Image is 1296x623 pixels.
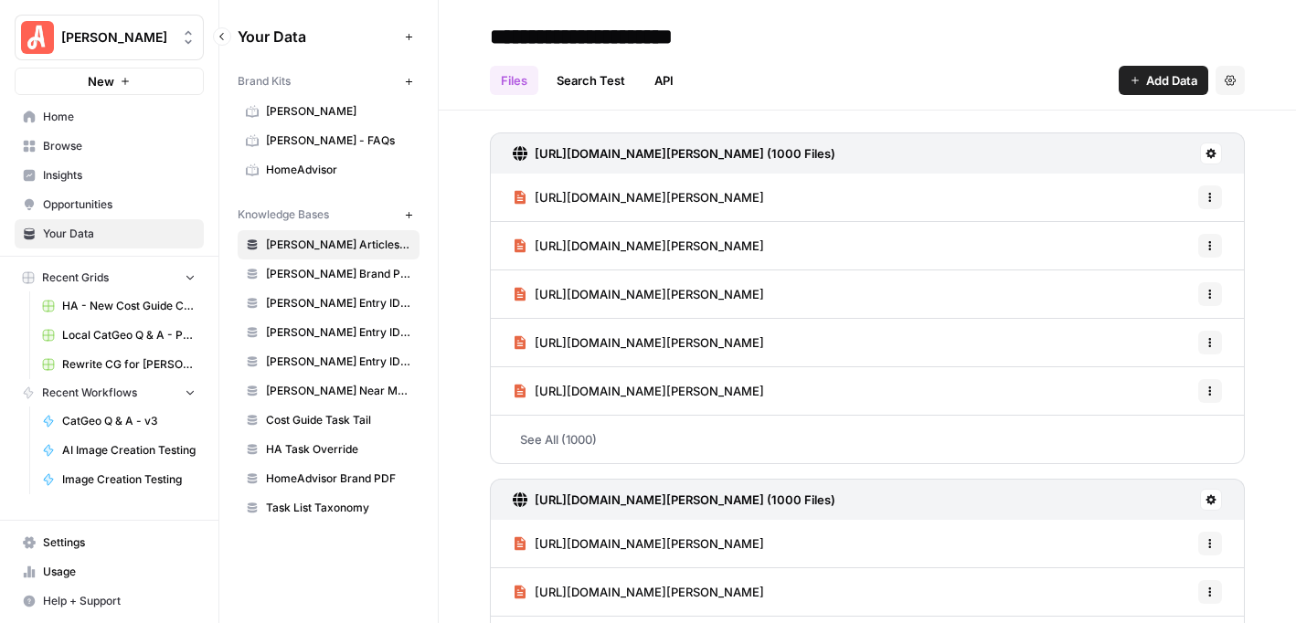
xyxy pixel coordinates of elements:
span: [PERSON_NAME] Near Me Sitemap [266,383,411,399]
a: [URL][DOMAIN_NAME][PERSON_NAME] [513,319,764,366]
span: Settings [43,534,196,551]
span: AI Image Creation Testing [62,442,196,459]
a: [PERSON_NAME] Brand PDF [238,259,420,289]
a: [PERSON_NAME] [238,97,420,126]
a: [URL][DOMAIN_NAME][PERSON_NAME] [513,270,764,318]
a: AI Image Creation Testing [34,436,204,465]
span: [URL][DOMAIN_NAME][PERSON_NAME] [535,188,764,206]
a: Opportunities [15,190,204,219]
a: [URL][DOMAIN_NAME][PERSON_NAME] [513,568,764,616]
span: HA Task Override [266,441,411,458]
span: Cost Guide Task Tail [266,412,411,428]
a: [PERSON_NAME] Entry IDs: Location [238,289,420,318]
a: HomeAdvisor Brand PDF [238,464,420,493]
a: [PERSON_NAME] Entry IDs: Unified Task [238,347,420,376]
span: Usage [43,564,196,580]
a: [PERSON_NAME] Near Me Sitemap [238,376,420,406]
button: Workspace: Angi [15,15,204,60]
a: [PERSON_NAME] - FAQs [238,126,420,155]
span: CatGeo Q & A - v3 [62,413,196,429]
span: HomeAdvisor Brand PDF [266,470,411,487]
a: See All (1000) [490,416,1245,463]
a: HA Task Override [238,435,420,464]
span: Image Creation Testing [62,471,196,488]
img: Angi Logo [21,21,54,54]
a: Insights [15,161,204,190]
span: [PERSON_NAME] Entry IDs: Unified Task [266,354,411,370]
a: [PERSON_NAME] Entry IDs: Questions [238,318,420,347]
a: Browse [15,132,204,161]
button: Add Data [1119,66,1208,95]
span: [PERSON_NAME] Entry IDs: Location [266,295,411,311]
a: HA - New Cost Guide Creation Grid [34,291,204,321]
a: Search Test [546,66,636,95]
span: [PERSON_NAME] [266,103,411,120]
span: [URL][DOMAIN_NAME][PERSON_NAME] [535,333,764,352]
span: [PERSON_NAME] - FAQs [266,132,411,149]
button: New [15,68,204,95]
a: [URL][DOMAIN_NAME][PERSON_NAME] [513,174,764,221]
a: API [643,66,685,95]
h3: [URL][DOMAIN_NAME][PERSON_NAME] (1000 Files) [535,144,835,163]
a: [URL][DOMAIN_NAME][PERSON_NAME] [513,520,764,567]
a: HomeAdvisor [238,155,420,185]
a: Usage [15,557,204,586]
a: CatGeo Q & A - v3 [34,407,204,436]
span: Home [43,109,196,125]
span: Help + Support [43,593,196,609]
span: Opportunities [43,196,196,213]
a: Task List Taxonomy [238,493,420,523]
a: Cost Guide Task Tail [238,406,420,435]
span: Brand Kits [238,73,291,90]
a: [URL][DOMAIN_NAME][PERSON_NAME] (1000 Files) [513,480,835,520]
button: Help + Support [15,586,204,616]
a: Image Creation Testing [34,465,204,494]
span: Knowledge Bases [238,206,329,223]
span: Your Data [238,26,398,48]
span: [PERSON_NAME] [61,28,172,47]
span: Local CatGeo Q & A - Pass/Fail v2 Grid [62,327,196,343]
span: Add Data [1146,71,1197,90]
span: [URL][DOMAIN_NAME][PERSON_NAME] [535,285,764,303]
span: [PERSON_NAME] Brand PDF [266,266,411,282]
a: Settings [15,528,204,557]
a: Files [490,66,538,95]
a: Home [15,102,204,132]
span: HA - New Cost Guide Creation Grid [62,298,196,314]
span: Insights [43,167,196,184]
span: [URL][DOMAIN_NAME][PERSON_NAME] [535,382,764,400]
span: HomeAdvisor [266,162,411,178]
span: Browse [43,138,196,154]
span: New [88,72,114,90]
span: [URL][DOMAIN_NAME][PERSON_NAME] [535,237,764,255]
a: [URL][DOMAIN_NAME][PERSON_NAME] [513,222,764,269]
span: [PERSON_NAME] Entry IDs: Questions [266,324,411,341]
span: [URL][DOMAIN_NAME][PERSON_NAME] [535,534,764,553]
button: Recent Workflows [15,379,204,407]
a: [URL][DOMAIN_NAME][PERSON_NAME] [513,367,764,415]
a: Local CatGeo Q & A - Pass/Fail v2 Grid [34,321,204,350]
a: [URL][DOMAIN_NAME][PERSON_NAME] (1000 Files) [513,133,835,174]
span: [URL][DOMAIN_NAME][PERSON_NAME] [535,583,764,601]
span: Task List Taxonomy [266,500,411,516]
span: Rewrite CG for [PERSON_NAME] - Grading version Grid [62,356,196,373]
h3: [URL][DOMAIN_NAME][PERSON_NAME] (1000 Files) [535,491,835,509]
a: Rewrite CG for [PERSON_NAME] - Grading version Grid [34,350,204,379]
a: [PERSON_NAME] Articles Sitemaps [238,230,420,259]
span: Your Data [43,226,196,242]
span: [PERSON_NAME] Articles Sitemaps [266,237,411,253]
span: Recent Workflows [42,385,137,401]
button: Recent Grids [15,264,204,291]
a: Your Data [15,219,204,248]
span: Recent Grids [42,269,109,286]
